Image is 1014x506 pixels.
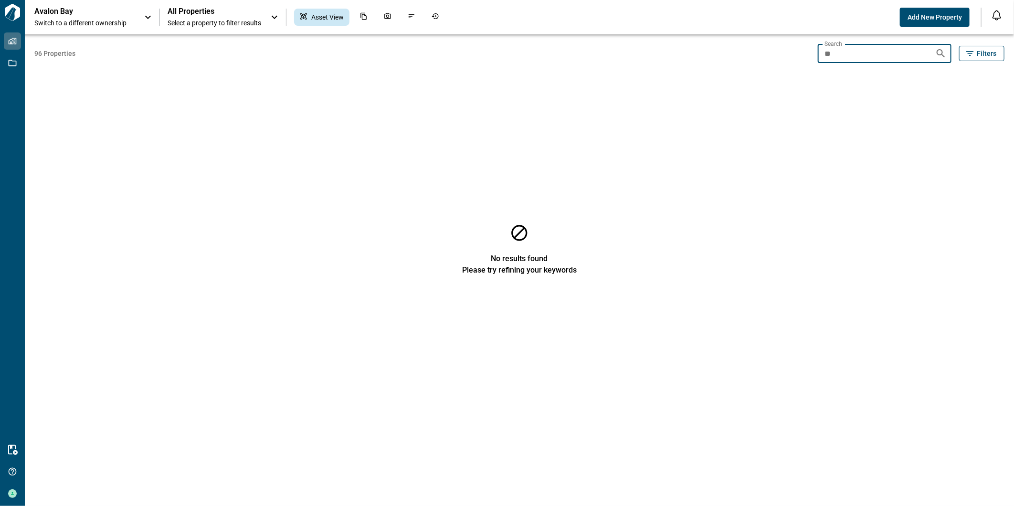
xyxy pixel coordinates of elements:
div: Issues & Info [402,9,421,26]
button: Filters [959,46,1004,61]
div: Job History [426,9,445,26]
span: Please try refining your keywords [462,264,577,275]
div: Asset View [294,9,349,26]
span: No results found [491,242,548,264]
p: Avalon Bay [34,7,120,16]
span: 96 Properties [34,49,814,58]
button: Add New Property [900,8,970,27]
span: Select a property to filter results [168,18,261,28]
span: All Properties [168,7,261,16]
span: Filters [977,49,996,58]
div: Photos [378,9,397,26]
span: Add New Property [908,12,962,22]
span: Switch to a different ownership [34,18,135,28]
button: Open notification feed [989,8,1004,23]
div: Documents [354,9,373,26]
button: Search properties [931,44,951,63]
span: Asset View [311,12,344,22]
label: Search [824,40,842,48]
